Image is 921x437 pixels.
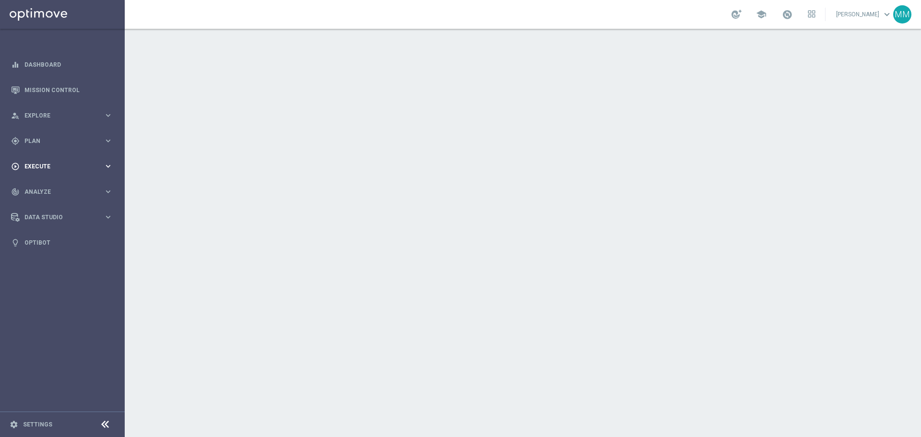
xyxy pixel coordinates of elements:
[24,52,113,77] a: Dashboard
[11,188,113,196] button: track_changes Analyze keyboard_arrow_right
[23,422,52,427] a: Settings
[11,239,113,247] button: lightbulb Optibot
[11,111,20,120] i: person_search
[756,9,767,20] span: school
[11,230,113,255] div: Optibot
[104,136,113,145] i: keyboard_arrow_right
[11,61,113,69] button: equalizer Dashboard
[11,188,104,196] div: Analyze
[24,214,104,220] span: Data Studio
[882,9,892,20] span: keyboard_arrow_down
[104,213,113,222] i: keyboard_arrow_right
[24,138,104,144] span: Plan
[11,213,104,222] div: Data Studio
[11,137,104,145] div: Plan
[10,420,18,429] i: settings
[893,5,911,24] div: MM
[24,164,104,169] span: Execute
[11,163,113,170] button: play_circle_outline Execute keyboard_arrow_right
[11,238,20,247] i: lightbulb
[11,112,113,119] button: person_search Explore keyboard_arrow_right
[24,230,113,255] a: Optibot
[104,187,113,196] i: keyboard_arrow_right
[24,113,104,118] span: Explore
[11,77,113,103] div: Mission Control
[11,162,104,171] div: Execute
[24,77,113,103] a: Mission Control
[835,7,893,22] a: [PERSON_NAME]keyboard_arrow_down
[11,60,20,69] i: equalizer
[11,137,20,145] i: gps_fixed
[11,111,104,120] div: Explore
[104,162,113,171] i: keyboard_arrow_right
[24,189,104,195] span: Analyze
[11,86,113,94] button: Mission Control
[11,213,113,221] button: Data Studio keyboard_arrow_right
[11,162,20,171] i: play_circle_outline
[11,137,113,145] button: gps_fixed Plan keyboard_arrow_right
[11,188,20,196] i: track_changes
[104,111,113,120] i: keyboard_arrow_right
[11,52,113,77] div: Dashboard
